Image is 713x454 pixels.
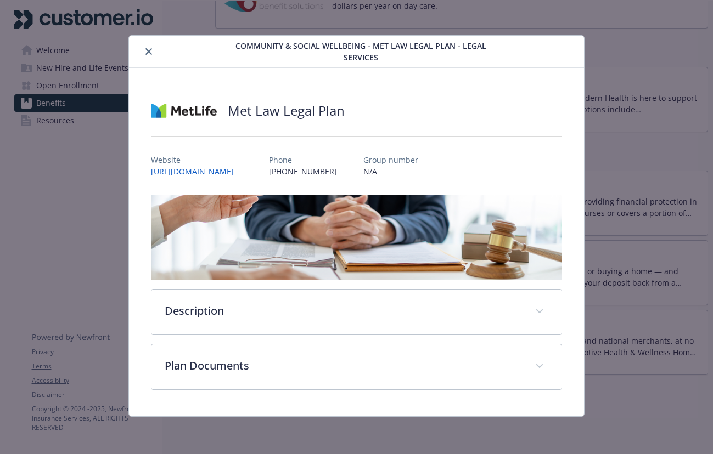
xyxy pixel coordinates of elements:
[228,101,345,120] h2: Met Law Legal Plan
[269,166,337,177] p: [PHONE_NUMBER]
[151,195,562,280] img: banner
[363,154,418,166] p: Group number
[142,45,155,58] button: close
[165,303,522,319] p: Description
[363,166,418,177] p: N/A
[151,154,243,166] p: Website
[227,40,495,63] span: Community & Social Wellbeing - Met Law Legal Plan - Legal Services
[165,357,522,374] p: Plan Documents
[151,166,243,177] a: [URL][DOMAIN_NAME]
[151,290,562,334] div: Description
[71,35,642,417] div: details for plan Community & Social Wellbeing - Met Law Legal Plan - Legal Services
[269,154,337,166] p: Phone
[151,94,217,127] img: Metlife Inc
[151,344,562,389] div: Plan Documents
